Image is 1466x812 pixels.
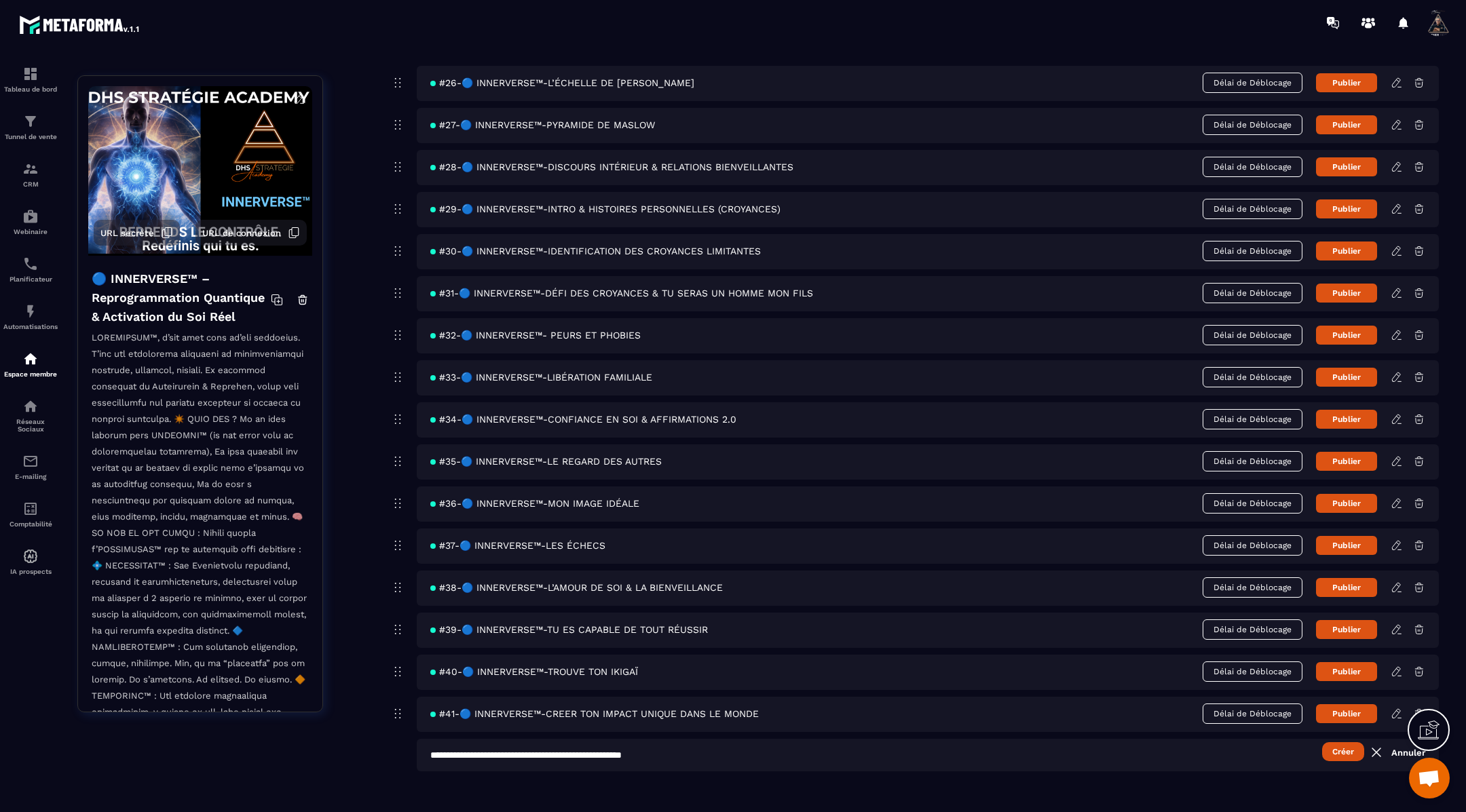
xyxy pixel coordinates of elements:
p: Comptabilité [3,520,58,528]
span: Délai de Déblocage [1203,577,1302,598]
span: #36-🔵 INNERVERSE™-MON IMAGE IDÉALE [430,498,639,509]
img: automations [22,548,39,564]
span: Délai de Déblocage [1203,619,1302,640]
img: formation [22,113,39,130]
h4: 🔵 INNERVERSE™ – Reprogrammation Quantique & Activation du Soi Réel [92,269,271,326]
span: #41-🔵 INNERVERSE™-CREER TON IMPACT UNIQUE DANS LE MONDE [430,708,759,719]
span: Délai de Déblocage [1203,367,1302,387]
p: IA prospects [3,568,58,575]
img: automations [22,208,39,225]
span: Délai de Déblocage [1203,241,1302,261]
button: Publier [1316,73,1377,92]
a: social-networksocial-networkRéseaux Sociaux [3,388,58,443]
img: email [22,453,39,469]
span: Délai de Déblocage [1203,493,1302,514]
span: #30-🔵 INNERVERSE™-IDENTIFICATION DES CROYANCES LIMITANTES [430,246,761,256]
button: Publier [1316,410,1377,429]
img: accountant [22,501,39,517]
span: Délai de Déblocage [1203,451,1302,471]
button: Publier [1316,578,1377,597]
img: automations [22,303,39,320]
button: Publier [1316,326,1377,345]
span: #28-🔵 INNERVERSE™-DISCOURS INTÉRIEUR & RELATIONS BIENVEILLANTES [430,161,793,172]
button: Publier [1316,494,1377,513]
span: Délai de Déblocage [1203,325,1302,345]
a: formationformationTableau de bord [3,56,58,103]
span: #38-🔵 INNERVERSE™-L’AMOUR DE SOI & LA BIENVEILLANCE [430,582,723,593]
button: Publier [1316,536,1377,555]
img: formation [22,66,39,82]
a: formationformationTunnel de vente [3,103,58,151]
button: URL secrète [94,220,180,246]
span: #29-🔵 INNERVERSE™-INTRO & HISTOIRES PERSONNELLES (CROYANCES) [430,204,781,214]
a: automationsautomationsAutomatisations [3,293,58,341]
a: formationformationCRM [3,151,58,198]
button: Publier [1316,241,1377,260]
p: CRM [3,180,58,188]
button: Publier [1316,704,1377,723]
span: Délai de Déblocage [1203,73,1302,93]
span: Délai de Déblocage [1203,703,1302,724]
button: Publier [1316,284,1377,303]
span: #37-🔵 INNERVERSE™-LES ÉCHECS [430,540,605,551]
span: URL de connexion [202,228,281,238]
p: Espace membre [3,370,58,378]
a: automationsautomationsEspace membre [3,341,58,388]
a: Ouvrir le chat [1409,758,1450,798]
button: URL de connexion [195,220,307,246]
button: Publier [1316,368,1377,387]
span: Délai de Déblocage [1203,661,1302,682]
a: automationsautomationsWebinaire [3,198,58,246]
span: Délai de Déblocage [1203,115,1302,135]
span: Délai de Déblocage [1203,535,1302,556]
img: logo [19,12,141,37]
p: E-mailing [3,473,58,480]
p: Planificateur [3,275,58,283]
span: Délai de Déblocage [1203,409,1302,429]
img: automations [22,351,39,367]
a: schedulerschedulerPlanificateur [3,246,58,293]
img: formation [22,161,39,177]
button: Publier [1316,662,1377,681]
p: Webinaire [3,228,58,235]
span: #39-🔵 INNERVERSE™-TU ES CAPABLE DE TOUT RÉUSSIR [430,624,708,635]
span: #34-🔵 INNERVERSE™-CONFIANCE EN SOI & AFFIRMATIONS 2.0 [430,414,736,425]
p: Réseaux Sociaux [3,418,58,433]
p: Tunnel de vente [3,133,58,140]
span: #26-🔵 INNERVERSE™-L’ÉCHELLE DE [PERSON_NAME] [430,77,694,88]
span: #32-🔵 INNERVERSE™- PEURS ET PHOBIES [430,330,641,341]
button: Publier [1316,157,1377,176]
button: Publier [1316,115,1377,134]
span: #40-🔵 INNERVERSE™-TROUVE TON IKIGAÏ [430,666,638,677]
p: Automatisations [3,323,58,330]
button: Publier [1316,199,1377,218]
span: Délai de Déblocage [1203,199,1302,219]
img: background [88,86,312,256]
button: Publier [1316,620,1377,639]
a: emailemailE-mailing [3,443,58,490]
span: Délai de Déblocage [1203,157,1302,177]
span: #33-🔵 INNERVERSE™-LIBÉRATION FAMILIALE [430,372,652,383]
a: accountantaccountantComptabilité [3,490,58,538]
span: #35-🔵 INNERVERSE™-LE REGARD DES AUTRES [430,456,662,467]
a: Annuler [1368,744,1425,760]
span: #31-🔵 INNERVERSE™-DÉFI DES CROYANCES & TU SERAS UN HOMME MON FILS [430,288,813,298]
button: Créer [1322,742,1364,761]
span: Délai de Déblocage [1203,283,1302,303]
span: URL secrète [100,228,154,238]
img: scheduler [22,256,39,272]
button: Publier [1316,452,1377,471]
span: #27-🔵 INNERVERSE™-PYRAMIDE DE MASLOW [430,119,655,130]
p: Tableau de bord [3,85,58,93]
img: social-network [22,398,39,414]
